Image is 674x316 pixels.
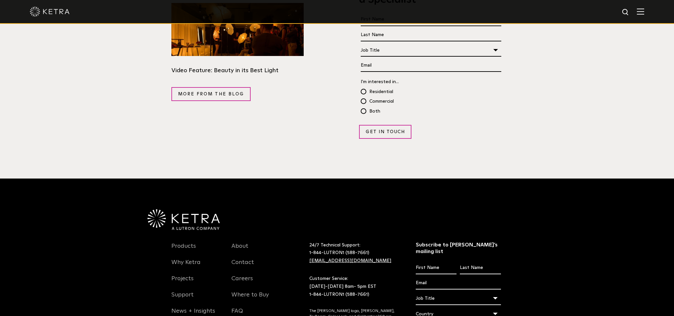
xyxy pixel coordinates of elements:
[171,87,251,101] a: More from the blog
[231,242,248,258] a: About
[171,259,201,274] a: Why Ketra
[309,250,369,255] a: 1-844-LUTRON1 (588-7661)
[359,125,411,139] input: Get in Touch
[148,209,220,230] img: Ketra-aLutronCo_White_RGB
[309,292,369,297] a: 1-844-LUTRON1 (588-7661)
[361,79,399,84] span: I'm interested in...
[637,8,644,15] img: Hamburger%20Nav.svg
[416,277,501,290] input: Email
[171,291,194,306] a: Support
[231,291,269,306] a: Where to Buy
[622,8,630,17] img: search icon
[231,259,254,274] a: Contact
[361,87,393,97] span: Residential
[416,292,501,305] div: Job Title
[30,7,70,17] img: ketra-logo-2019-white
[171,66,304,76] div: Video Feature: Beauty in its Best Light
[416,262,457,274] input: First Name
[361,44,501,57] div: Job Title
[361,107,380,116] span: Both
[171,3,304,76] a: Video Feature: Beauty in its Best Light
[231,275,253,290] a: Careers
[361,59,501,72] input: Email
[171,242,196,258] a: Products
[460,262,501,274] input: Last Name
[416,241,501,255] h3: Subscribe to [PERSON_NAME]’s mailing list
[171,275,194,290] a: Projects
[309,275,399,298] p: Customer Service: [DATE]-[DATE] 8am- 5pm EST
[309,258,391,263] a: [EMAIL_ADDRESS][DOMAIN_NAME]
[309,241,399,265] p: 24/7 Technical Support:
[361,97,394,106] span: Commercial
[171,3,304,56] img: Ketra+Beauty
[361,29,501,41] input: Last Name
